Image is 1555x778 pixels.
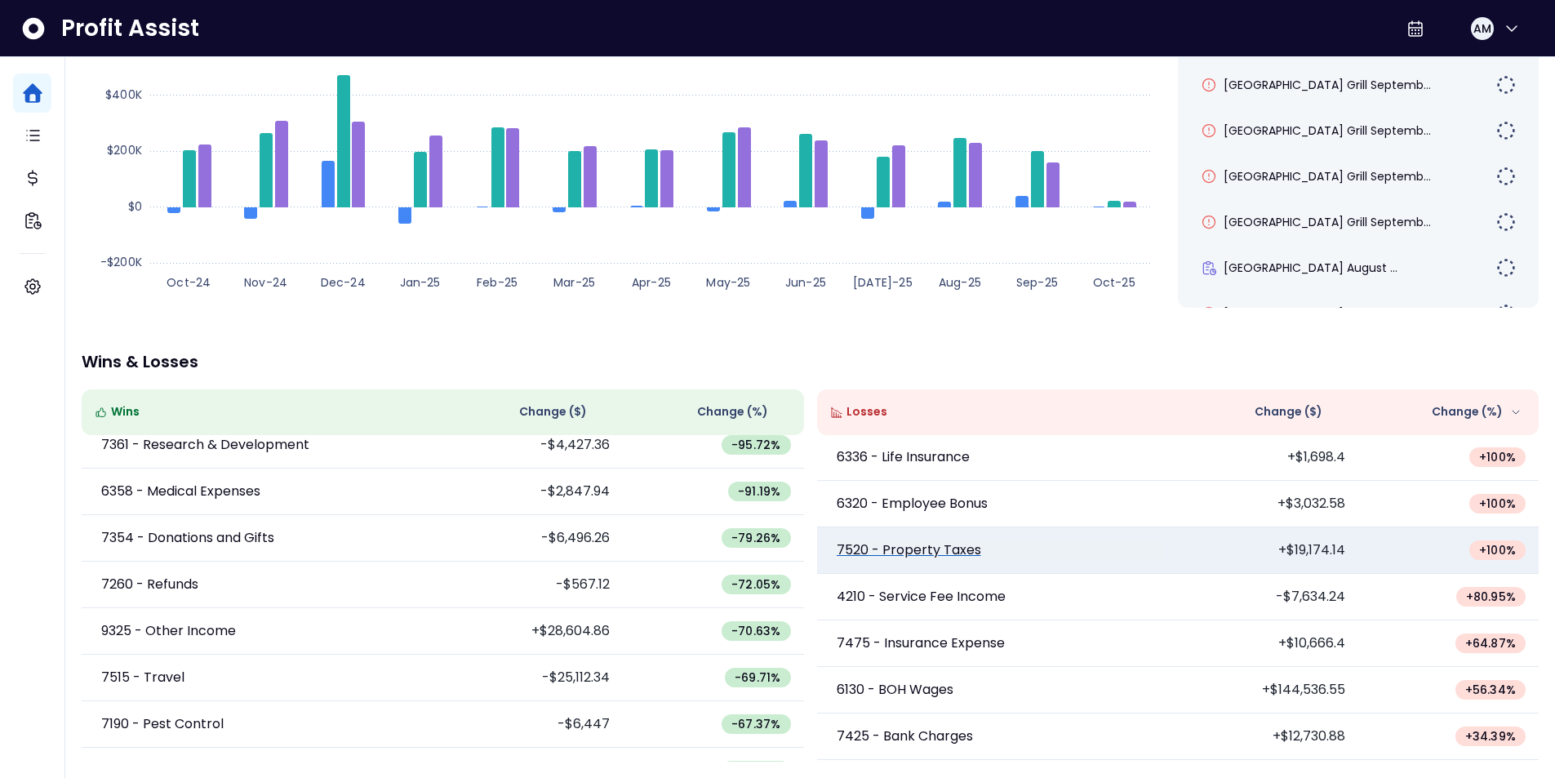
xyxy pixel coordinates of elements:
[105,87,142,103] text: $400K
[738,483,780,500] span: -91.19 %
[697,403,768,420] span: Change (%)
[731,576,780,593] span: -72.05 %
[519,403,587,420] span: Change ( $ )
[1224,214,1431,230] span: [GEOGRAPHIC_DATA] Grill Septemb...
[1465,635,1516,651] span: + 64.87 %
[553,274,595,291] text: Mar-25
[1224,77,1431,93] span: [GEOGRAPHIC_DATA] Grill Septemb...
[101,668,184,687] p: 7515 - Travel
[1224,122,1431,139] span: [GEOGRAPHIC_DATA] Grill Septemb...
[731,530,780,546] span: -79.26 %
[442,562,623,608] td: -$567.12
[785,274,826,291] text: Jun-25
[244,274,287,291] text: Nov-24
[1496,75,1516,95] img: Not yet Started
[1016,274,1058,291] text: Sep-25
[731,716,780,732] span: -67.37 %
[1093,274,1135,291] text: Oct-25
[1224,305,1397,322] span: [GEOGRAPHIC_DATA] August ...
[101,435,309,455] p: 7361 - Research & Development
[442,701,623,748] td: -$6,447
[837,727,973,746] p: 7425 - Bank Charges
[1178,667,1358,714] td: +$144,536.55
[1496,212,1516,232] img: Not yet Started
[853,274,913,291] text: [DATE]-25
[731,623,780,639] span: -70.63 %
[837,587,1006,607] p: 4210 - Service Fee Income
[1496,167,1516,186] img: Not yet Started
[1466,589,1516,605] span: + 80.95 %
[1432,403,1503,420] span: Change (%)
[107,142,142,158] text: $200K
[1224,168,1431,184] span: [GEOGRAPHIC_DATA] Grill Septemb...
[1465,728,1516,745] span: + 34.39 %
[1224,260,1397,276] span: [GEOGRAPHIC_DATA] August ...
[1479,542,1516,558] span: + 100 %
[1496,121,1516,140] img: Not yet Started
[101,621,236,641] p: 9325 - Other Income
[101,714,224,734] p: 7190 - Pest Control
[442,469,623,515] td: -$2,847.94
[100,254,142,270] text: -$200K
[442,608,623,655] td: +$28,604.86
[101,528,274,548] p: 7354 - Donations and Gifts
[939,274,981,291] text: Aug-25
[1178,527,1358,574] td: +$19,174.14
[1178,574,1358,620] td: -$7,634.24
[1496,258,1516,278] img: Not yet Started
[61,14,199,43] span: Profit Assist
[837,447,970,467] p: 6336 - Life Insurance
[321,274,366,291] text: Dec-24
[837,494,988,513] p: 6320 - Employee Bonus
[477,274,518,291] text: Feb-25
[101,482,260,501] p: 6358 - Medical Expenses
[735,669,780,686] span: -69.71 %
[837,540,981,560] p: 7520 - Property Taxes
[1465,682,1516,698] span: + 56.34 %
[167,274,211,291] text: Oct-24
[111,403,140,420] span: Wins
[706,274,750,291] text: May-25
[442,515,623,562] td: -$6,496.26
[1255,403,1322,420] span: Change ( $ )
[400,274,441,291] text: Jan-25
[1479,496,1516,512] span: + 100 %
[632,274,671,291] text: Apr-25
[82,353,1539,370] p: Wins & Losses
[731,437,780,453] span: -95.72 %
[1178,481,1358,527] td: +$3,032.58
[1178,434,1358,481] td: +$1,698.4
[128,198,142,215] text: $0
[1178,620,1358,667] td: +$10,666.4
[837,680,953,700] p: 6130 - BOH Wages
[846,403,887,420] span: Losses
[1496,304,1516,323] img: Not yet Started
[1473,20,1491,37] span: AM
[1479,449,1516,465] span: + 100 %
[837,634,1005,653] p: 7475 - Insurance Expense
[1178,714,1358,760] td: +$12,730.88
[442,655,623,701] td: -$25,112.34
[101,575,198,594] p: 7260 - Refunds
[442,422,623,469] td: -$4,427.36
